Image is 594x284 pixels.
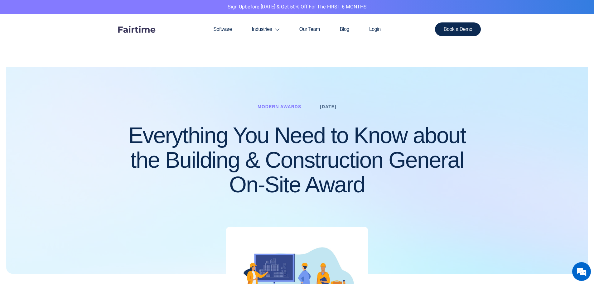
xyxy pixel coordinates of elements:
[242,14,289,44] a: Industries
[228,3,245,11] a: Sign Up
[5,3,589,11] p: before [DATE] & Get 50% Off for the FIRST 6 MONTHS
[113,123,481,197] h1: Everything You Need to Know about the Building & Construction General On-Site Award
[435,22,481,36] a: Book a Demo
[359,14,391,44] a: Login
[330,14,359,44] a: Blog
[203,14,242,44] a: Software
[289,14,330,44] a: Our Team
[320,104,336,109] a: [DATE]
[258,104,301,109] a: Modern Awards
[444,27,472,32] span: Book a Demo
